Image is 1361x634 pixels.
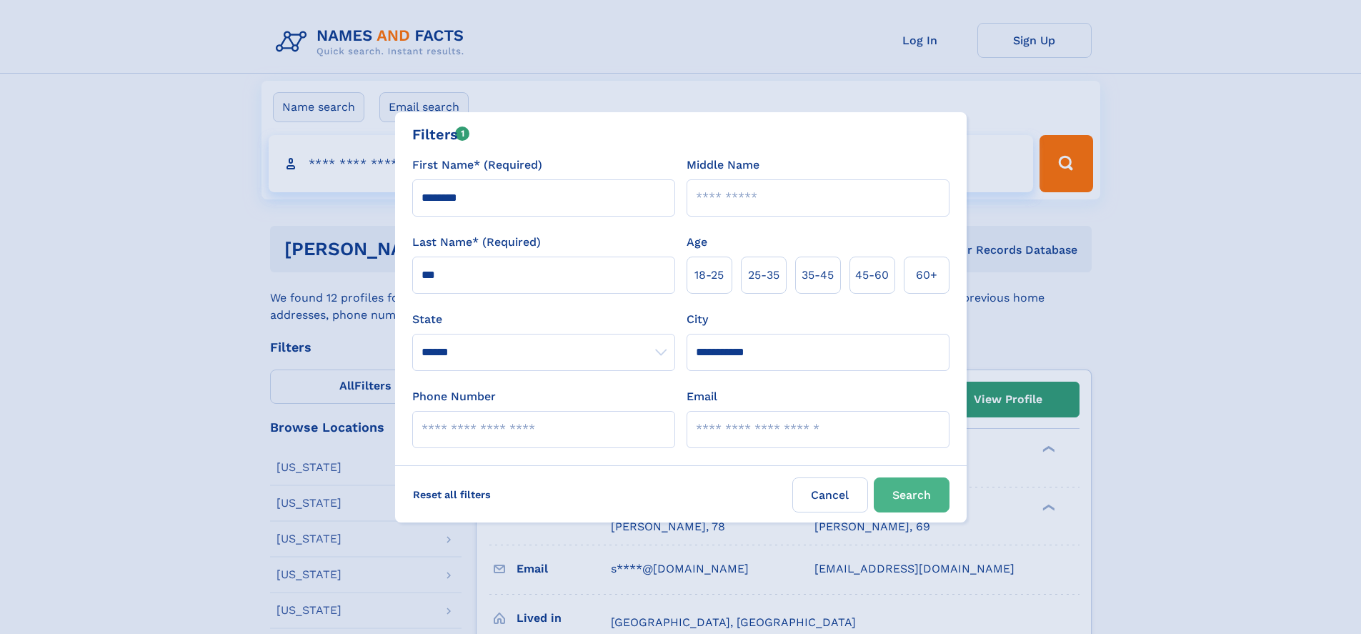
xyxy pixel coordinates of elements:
[855,267,889,284] span: 45‑60
[687,388,717,405] label: Email
[412,124,470,145] div: Filters
[802,267,834,284] span: 35‑45
[874,477,949,512] button: Search
[694,267,724,284] span: 18‑25
[412,234,541,251] label: Last Name* (Required)
[687,311,708,328] label: City
[412,388,496,405] label: Phone Number
[748,267,779,284] span: 25‑35
[412,311,675,328] label: State
[412,157,542,174] label: First Name* (Required)
[687,234,707,251] label: Age
[687,157,759,174] label: Middle Name
[916,267,937,284] span: 60+
[404,477,500,512] label: Reset all filters
[792,477,868,512] label: Cancel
